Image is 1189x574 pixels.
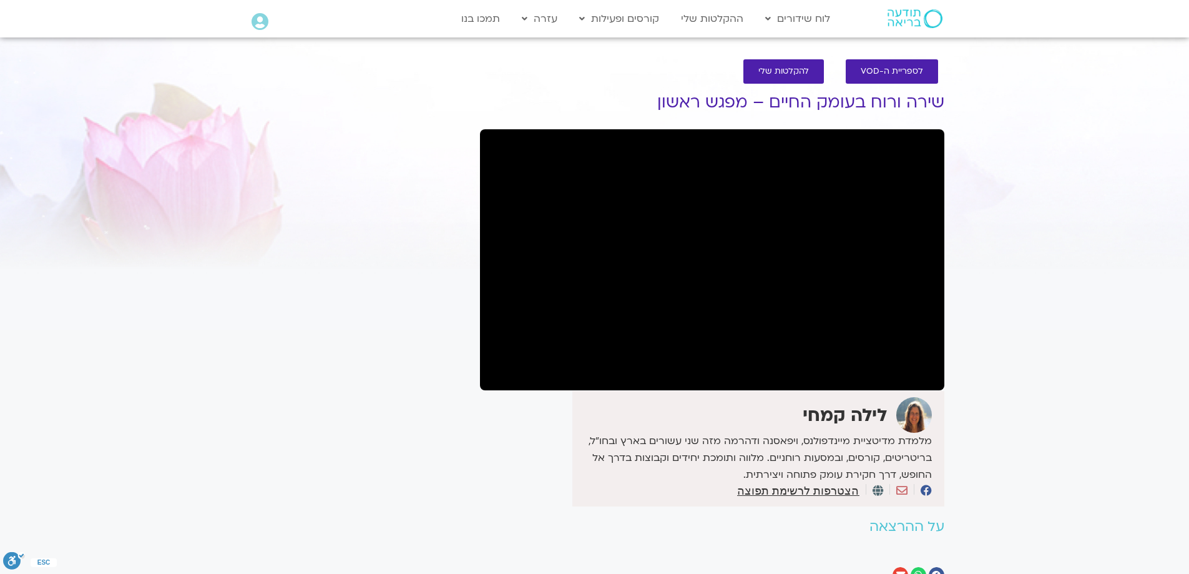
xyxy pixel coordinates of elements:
a: לספריית ה-VOD [846,59,938,84]
a: קורסים ופעילות [573,7,665,31]
a: תמכו בנו [455,7,506,31]
a: עזרה [516,7,564,31]
p: מלמדת מדיטציית מיינדפולנס, ויפאסנה ודהרמה מזה שני עשורים בארץ ובחו״ל, בריטריטים, קורסים, ובמסעות ... [575,433,931,483]
span: להקלטות שלי [758,67,809,76]
h1: שירה ורוח בעומק החיים – מפגש ראשון [480,93,944,112]
a: ההקלטות שלי [675,7,750,31]
a: הצטרפות לרשימת תפוצה [737,485,859,497]
strong: לילה קמחי [803,403,887,427]
span: לספריית ה-VOD [861,67,923,76]
a: לוח שידורים [759,7,836,31]
img: לילה קמחי [896,397,932,433]
img: תודעה בריאה [888,9,942,28]
h2: על ההרצאה [480,519,944,535]
a: להקלטות שלי [743,59,824,84]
